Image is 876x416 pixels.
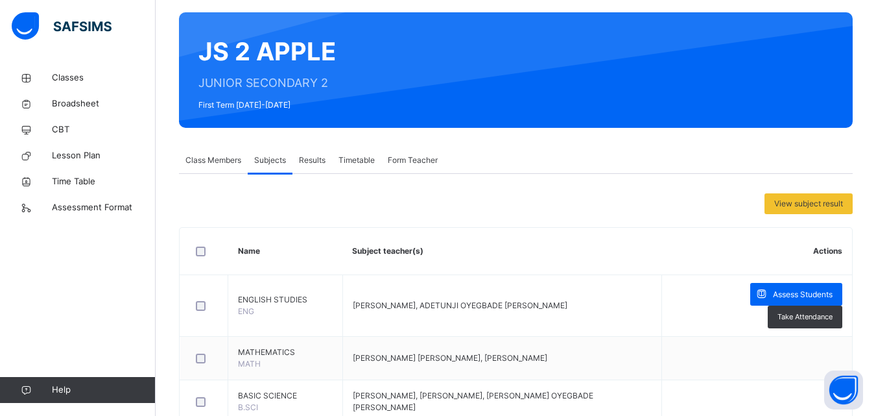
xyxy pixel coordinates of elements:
span: Broadsheet [52,97,156,110]
span: [PERSON_NAME], [PERSON_NAME], [PERSON_NAME] OYEGBADE [PERSON_NAME] [353,391,593,412]
th: Actions [662,228,852,275]
span: BASIC SCIENCE [238,390,333,402]
th: Subject teacher(s) [342,228,662,275]
span: Classes [52,71,156,84]
span: Lesson Plan [52,149,156,162]
span: Take Attendance [777,312,833,323]
th: Name [228,228,343,275]
span: Class Members [185,154,241,166]
span: ENG [238,306,254,316]
span: Time Table [52,175,156,188]
span: Timetable [338,154,375,166]
span: View subject result [774,198,843,210]
span: Assess Students [773,289,833,300]
span: [PERSON_NAME], ADETUNJI OYEGBADE [PERSON_NAME] [353,300,567,310]
span: ENGLISH STUDIES [238,294,333,306]
span: Help [52,384,155,397]
span: Assessment Format [52,201,156,214]
button: Open asap [824,371,863,410]
span: Subjects [254,154,286,166]
span: MATH [238,359,261,369]
span: MATHEMATICS [238,347,333,358]
span: CBT [52,123,156,136]
span: Form Teacher [388,154,438,166]
span: [PERSON_NAME] [PERSON_NAME], [PERSON_NAME] [353,353,547,363]
span: Results [299,154,326,166]
span: B.SCI [238,402,258,412]
img: safsims [12,12,112,40]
